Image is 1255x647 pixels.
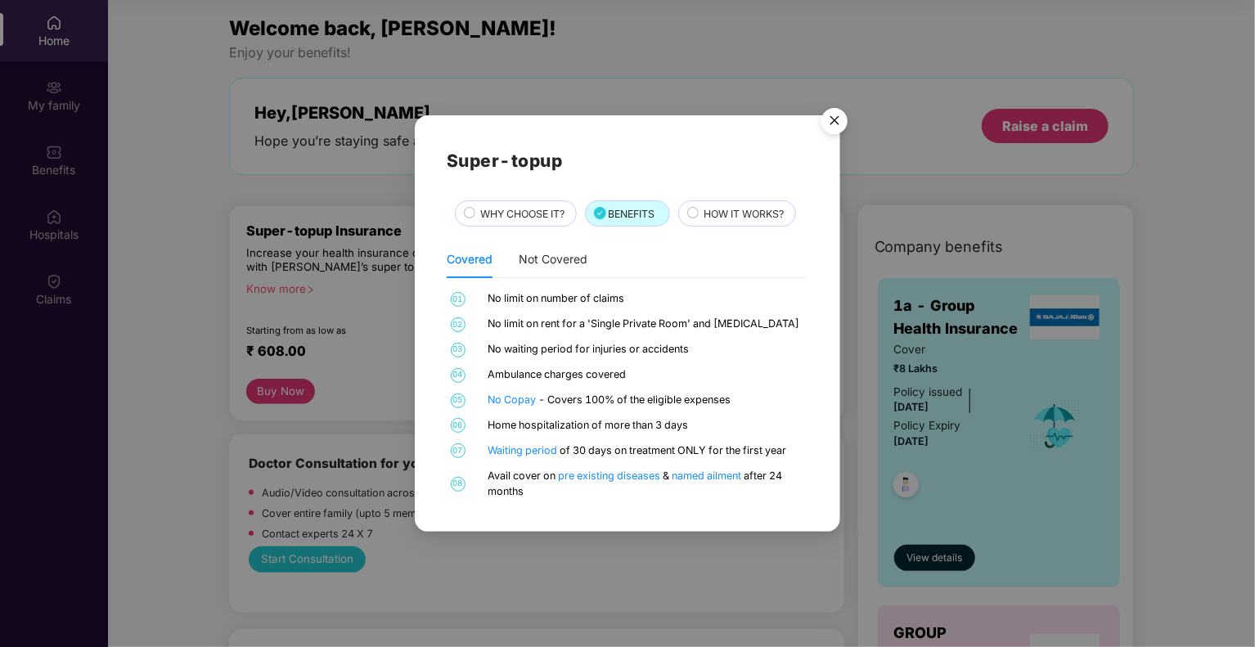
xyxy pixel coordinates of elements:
[488,317,805,332] div: No limit on rent for a 'Single Private Room' and [MEDICAL_DATA]
[559,470,663,482] a: pre existing diseases
[481,206,565,222] span: WHY CHOOSE IT?
[488,393,539,406] a: No Copay
[451,317,466,332] span: 02
[488,443,805,459] div: of 30 days on treatment ONLY for the first year
[704,206,784,222] span: HOW IT WORKS?
[488,444,560,456] a: Waiting period
[812,101,857,146] img: svg+xml;base64,PHN2ZyB4bWxucz0iaHR0cDovL3d3dy53My5vcmcvMjAwMC9zdmciIHdpZHRoPSI1NiIgaGVpZ2h0PSI1Ni...
[451,393,466,408] span: 05
[488,367,805,383] div: Ambulance charges covered
[447,250,493,268] div: Covered
[451,343,466,357] span: 03
[488,342,805,357] div: No waiting period for injuries or accidents
[451,418,466,433] span: 06
[451,477,466,492] span: 08
[488,418,805,434] div: Home hospitalization of more than 3 days
[672,470,744,482] a: named ailment
[451,368,466,383] span: 04
[608,206,654,222] span: BENEFITS
[451,443,466,458] span: 07
[447,147,808,174] h2: Super-topup
[812,100,856,144] button: Close
[488,291,805,307] div: No limit on number of claims
[488,469,805,500] div: Avail cover on & after 24 months
[488,393,805,408] div: - Covers 100% of the eligible expenses
[519,250,587,268] div: Not Covered
[451,292,466,307] span: 01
